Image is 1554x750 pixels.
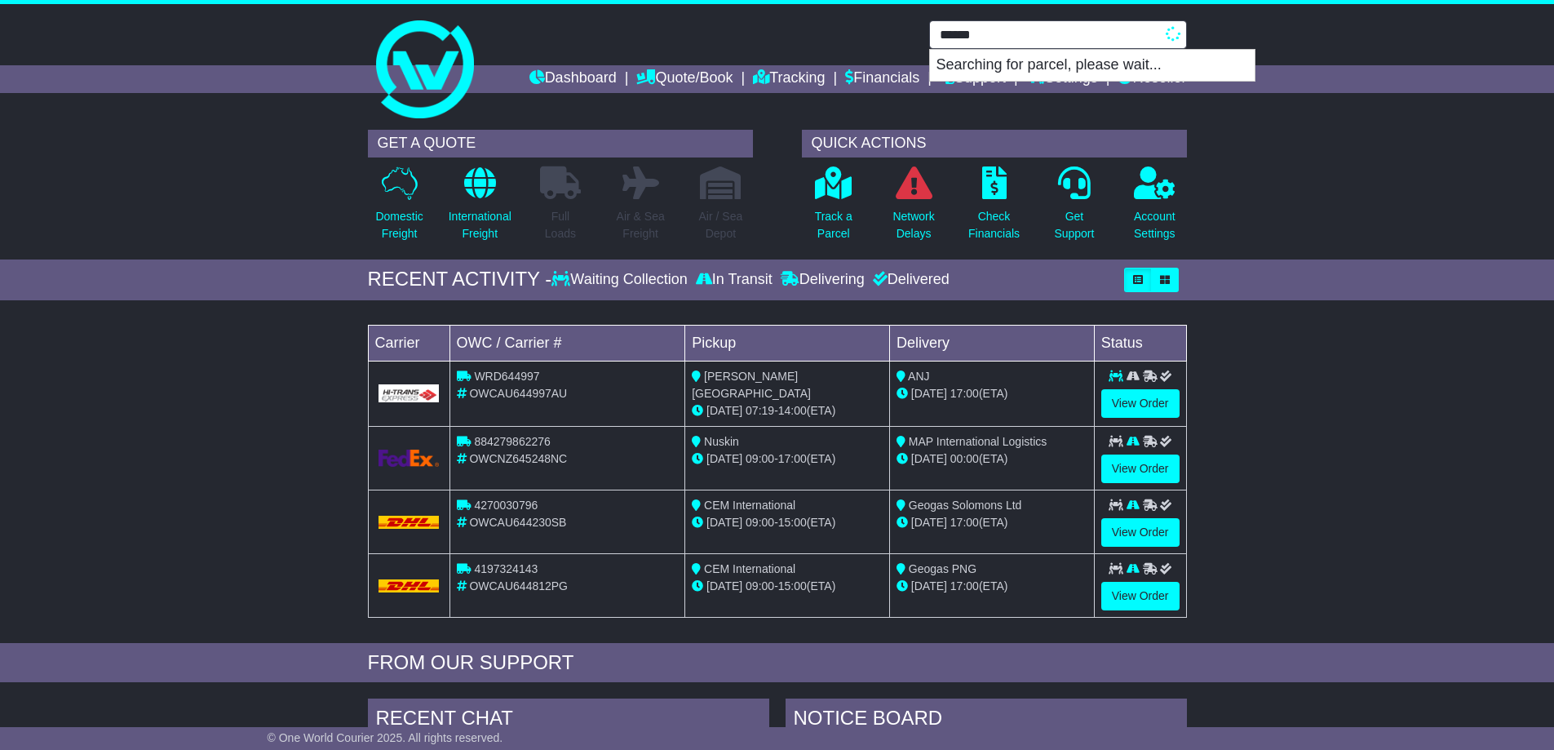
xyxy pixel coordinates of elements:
[449,325,685,361] td: OWC / Carrier #
[636,65,733,93] a: Quote/Book
[1133,166,1176,251] a: AccountSettings
[1101,389,1180,418] a: View Order
[474,499,538,512] span: 4270030796
[950,516,979,529] span: 17:00
[908,370,929,383] span: ANJ
[268,731,503,744] span: © One World Courier 2025. All rights reserved.
[911,387,947,400] span: [DATE]
[845,65,919,93] a: Financials
[692,271,777,289] div: In Transit
[897,514,1087,531] div: (ETA)
[379,384,440,402] img: GetCarrierServiceLogo
[368,699,769,743] div: RECENT CHAT
[1101,518,1180,547] a: View Order
[469,452,567,465] span: OWCNZ645248NC
[892,166,935,251] a: NetworkDelays
[469,516,566,529] span: OWCAU644230SB
[814,166,853,251] a: Track aParcel
[368,268,552,291] div: RECENT ACTIVITY -
[911,452,947,465] span: [DATE]
[449,208,511,242] p: International Freight
[706,579,742,592] span: [DATE]
[778,404,807,417] span: 14:00
[706,516,742,529] span: [DATE]
[368,325,449,361] td: Carrier
[930,50,1255,81] p: Searching for parcel, please wait...
[950,579,979,592] span: 17:00
[777,271,869,289] div: Delivering
[909,435,1047,448] span: MAP International Logistics
[1134,208,1175,242] p: Account Settings
[699,208,743,242] p: Air / Sea Depot
[704,562,795,575] span: CEM International
[911,516,947,529] span: [DATE]
[474,435,550,448] span: 884279862276
[897,578,1087,595] div: (ETA)
[746,516,774,529] span: 09:00
[617,208,665,242] p: Air & Sea Freight
[368,130,753,158] div: GET A QUOTE
[746,452,774,465] span: 09:00
[889,325,1094,361] td: Delivery
[368,651,1187,675] div: FROM OUR SUPPORT
[897,385,1087,402] div: (ETA)
[1101,455,1180,483] a: View Order
[704,435,739,448] span: Nuskin
[540,208,581,242] p: Full Loads
[1101,582,1180,610] a: View Order
[474,562,538,575] span: 4197324143
[778,516,807,529] span: 15:00
[802,130,1187,158] div: QUICK ACTIONS
[950,452,979,465] span: 00:00
[746,404,774,417] span: 07:19
[704,499,795,512] span: CEM International
[778,452,807,465] span: 17:00
[950,387,979,400] span: 17:00
[967,166,1021,251] a: CheckFinancials
[778,579,807,592] span: 15:00
[909,499,1022,512] span: Geogas Solomons Ltd
[469,387,567,400] span: OWCAU644997AU
[448,166,512,251] a: InternationalFreight
[469,579,568,592] span: OWCAU644812PG
[1054,208,1094,242] p: Get Support
[379,516,440,529] img: DHL.png
[685,325,890,361] td: Pickup
[551,271,691,289] div: Waiting Collection
[706,452,742,465] span: [DATE]
[706,404,742,417] span: [DATE]
[1094,325,1186,361] td: Status
[1053,166,1095,251] a: GetSupport
[892,208,934,242] p: Network Delays
[786,699,1187,743] div: NOTICE BOARD
[909,562,976,575] span: Geogas PNG
[692,514,883,531] div: - (ETA)
[897,450,1087,468] div: (ETA)
[869,271,950,289] div: Delivered
[375,208,423,242] p: Domestic Freight
[815,208,852,242] p: Track a Parcel
[753,65,825,93] a: Tracking
[474,370,539,383] span: WRD644997
[692,370,811,400] span: [PERSON_NAME] [GEOGRAPHIC_DATA]
[746,579,774,592] span: 09:00
[968,208,1020,242] p: Check Financials
[379,579,440,592] img: DHL.png
[692,402,883,419] div: - (ETA)
[374,166,423,251] a: DomesticFreight
[692,578,883,595] div: - (ETA)
[379,450,440,467] img: GetCarrierServiceLogo
[529,65,617,93] a: Dashboard
[911,579,947,592] span: [DATE]
[692,450,883,468] div: - (ETA)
